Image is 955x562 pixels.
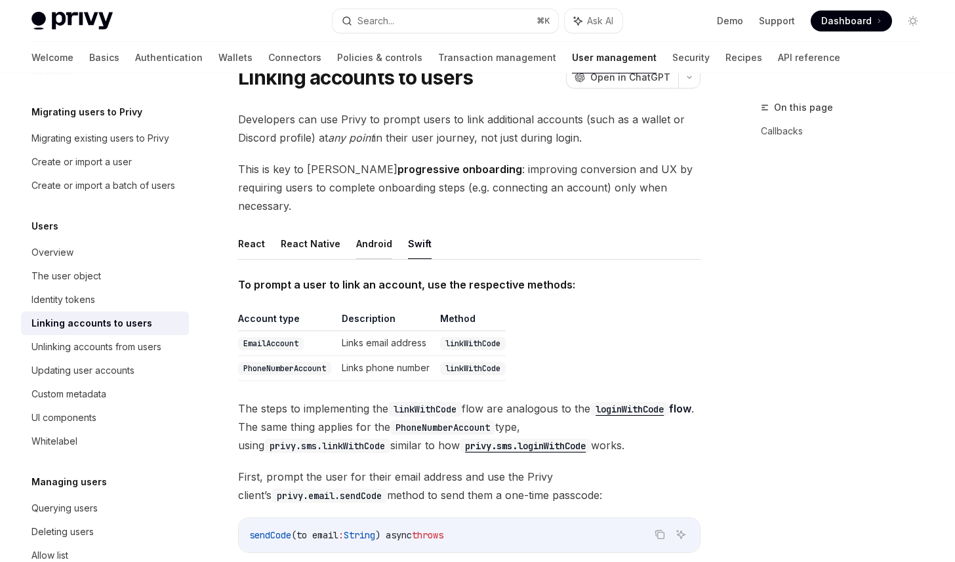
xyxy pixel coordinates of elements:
[328,131,374,144] em: any point
[21,174,189,197] a: Create or import a batch of users
[375,529,412,541] span: ) async
[31,12,113,30] img: light logo
[238,278,575,291] strong: To prompt a user to link an account, use the respective methods:
[21,335,189,359] a: Unlinking accounts from users
[821,14,872,28] span: Dashboard
[291,529,338,541] span: (to email
[672,526,689,543] button: Ask AI
[397,163,522,176] strong: progressive onboarding
[238,399,701,454] span: The steps to implementing the flow are analogous to the . The same thing applies for the type, us...
[590,71,670,84] span: Open in ChatGPT
[31,218,58,234] h5: Users
[333,9,559,33] button: Search...⌘K
[537,16,550,26] span: ⌘ K
[21,496,189,520] a: Querying users
[31,386,106,402] div: Custom metadata
[21,430,189,453] a: Whitelabel
[590,402,669,416] code: loginWithCode
[21,288,189,311] a: Identity tokens
[412,529,443,541] span: throws
[238,337,304,350] code: EmailAccount
[388,402,462,416] code: linkWithCode
[21,127,189,150] a: Migrating existing users to Privy
[356,228,392,259] button: Android
[21,311,189,335] a: Linking accounts to users
[31,339,161,355] div: Unlinking accounts from users
[238,160,701,215] span: This is key to [PERSON_NAME] : improving conversion and UX by requiring users to complete onboard...
[759,14,795,28] a: Support
[21,382,189,406] a: Custom metadata
[31,154,132,170] div: Create or import a user
[31,245,73,260] div: Overview
[460,439,591,453] code: privy.sms.loginWithCode
[31,410,96,426] div: UI components
[587,14,613,28] span: Ask AI
[238,110,701,147] span: Developers can use Privy to prompt users to link additional accounts (such as a wallet or Discord...
[135,42,203,73] a: Authentication
[264,439,390,453] code: privy.sms.linkWithCode
[238,66,473,89] h1: Linking accounts to users
[344,529,375,541] span: String
[336,356,435,381] td: Links phone number
[31,268,101,284] div: The user object
[21,150,189,174] a: Create or import a user
[238,468,701,504] span: First, prompt the user for their email address and use the Privy client’s method to send them a o...
[338,529,344,541] span: :
[651,526,668,543] button: Copy the contents from the code block
[21,241,189,264] a: Overview
[811,10,892,31] a: Dashboard
[31,130,169,146] div: Migrating existing users to Privy
[440,362,506,375] code: linkWithCode
[31,292,95,308] div: Identity tokens
[31,524,94,540] div: Deleting users
[565,9,622,33] button: Ask AI
[31,433,77,449] div: Whitelabel
[31,474,107,490] h5: Managing users
[21,359,189,382] a: Updating user accounts
[31,315,152,331] div: Linking accounts to users
[31,178,175,193] div: Create or import a batch of users
[566,66,678,89] button: Open in ChatGPT
[761,121,934,142] a: Callbacks
[21,264,189,288] a: The user object
[778,42,840,73] a: API reference
[272,489,387,503] code: privy.email.sendCode
[31,363,134,378] div: Updating user accounts
[337,42,422,73] a: Policies & controls
[281,228,340,259] button: React Native
[672,42,710,73] a: Security
[408,228,432,259] button: Swift
[89,42,119,73] a: Basics
[357,13,394,29] div: Search...
[390,420,495,435] code: PhoneNumberAccount
[268,42,321,73] a: Connectors
[31,42,73,73] a: Welcome
[31,104,142,120] h5: Migrating users to Privy
[238,228,265,259] button: React
[717,14,743,28] a: Demo
[31,500,98,516] div: Querying users
[238,312,336,331] th: Account type
[249,529,291,541] span: sendCode
[440,337,506,350] code: linkWithCode
[238,362,331,375] code: PhoneNumberAccount
[572,42,657,73] a: User management
[336,312,435,331] th: Description
[903,10,924,31] button: Toggle dark mode
[218,42,253,73] a: Wallets
[590,402,691,415] a: loginWithCodeflow
[725,42,762,73] a: Recipes
[460,439,591,452] a: privy.sms.loginWithCode
[336,331,435,356] td: Links email address
[21,406,189,430] a: UI components
[774,100,833,115] span: On this page
[21,520,189,544] a: Deleting users
[438,42,556,73] a: Transaction management
[435,312,506,331] th: Method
